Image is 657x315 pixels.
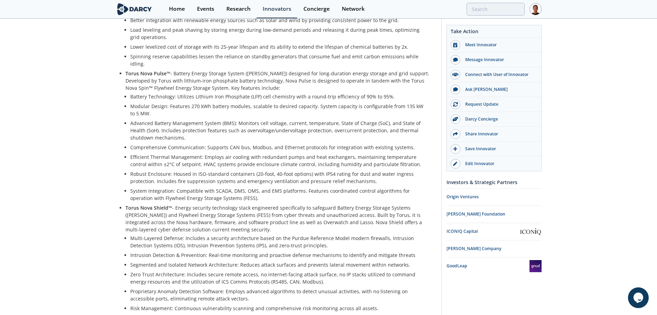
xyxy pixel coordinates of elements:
[447,263,529,269] div: GoodLeap
[447,260,542,272] a: GoodLeap GoodLeap
[447,211,542,217] div: [PERSON_NAME] Foundation
[460,131,538,137] div: Share Innovator
[130,288,427,302] li: Proprietary Anomaly Detection Software: Employs advanced algorithms to detect unusual activities,...
[130,187,427,202] li: System Integration: Compatible with SCADA, DMS, OMS, and EMS platforms. Features coordinated cont...
[447,156,541,171] a: Edit Innovator
[460,101,538,107] div: Request Update
[447,226,542,238] a: ICONIQ Capital ICONIQ Capital
[130,120,427,141] li: Advanced Battery Management System (BMS): Monitors cell voltage, current, temperature, State of C...
[130,251,427,259] li: Intrusion Detection & Prevention: Real-time monitoring and proactive defense mechanisms to identi...
[169,6,185,12] div: Home
[447,194,542,200] div: Origin Ventures
[447,142,541,156] button: Save Innovator
[130,144,427,151] li: Comprehensive Communication: Supports CAN bus, Modbus, and Ethernet protocols for integration wit...
[125,70,432,92] p: - Battery Energy Storage System ([PERSON_NAME]) designed for long-duration energy storage and gri...
[447,176,542,188] div: Investors & Strategic Partners
[130,53,427,67] li: Spinning reserve capabilities lessen the reliance on standby generators that consume fuel and emi...
[116,3,153,15] img: logo-wide.svg
[130,103,427,117] li: Modular Design: Features 270 kWh battery modules, scalable to desired capacity. System capacity i...
[130,235,427,249] li: Multi-Layered Defense: Includes a security architecture based on the Purdue Reference Model moder...
[130,17,427,24] li: Better integration with renewable energy sources such as solar and wind by providing consistent p...
[125,70,170,77] strong: Torus Nova Pulse™
[460,116,538,122] div: Darcy Concierge
[130,43,427,50] li: Lower levelized cost of storage with its 25-year lifespan and its ability to extend the lifespan ...
[460,146,538,152] div: Save Innovator
[226,6,251,12] div: Research
[263,6,291,12] div: Innovators
[447,208,542,220] a: [PERSON_NAME] Foundation
[342,6,365,12] div: Network
[460,42,538,48] div: Meet Innovator
[520,226,542,238] img: ICONIQ Capital
[467,3,525,16] input: Advanced Search
[130,271,427,285] li: Zero Trust Architecture: Includes secure remote access, no internet-facing attack surface, no IP ...
[130,153,427,168] li: Efficient Thermal Management: Employs air cooling with redundant pumps and heat exchangers, maint...
[447,243,542,255] a: [PERSON_NAME] Company
[125,204,172,211] strong: Torus Nova Shield™
[529,260,542,272] img: GoodLeap
[130,26,427,41] li: Load leveling and peak shaving by storing energy during low-demand periods and releasing it durin...
[447,246,542,252] div: [PERSON_NAME] Company
[303,6,330,12] div: Concierge
[460,161,538,167] div: Edit Innovator
[460,71,538,78] div: Connect with User of Innovator
[130,170,427,185] li: Robust Enclosure: Housed in ISO-standard containers (20-foot, 40-foot options) with IP54 rating f...
[197,6,214,12] div: Events
[460,57,538,63] div: Message Innovator
[447,228,520,235] div: ICONIQ Capital
[125,204,432,233] p: - Energy security technology stack engineered specifically to safeguard Battery Energy Storage Sy...
[130,305,427,312] li: Risk Management: Continuous vulnerability scanning and comprehensive risk monitoring across all a...
[447,28,541,38] div: Take Action
[130,261,427,268] li: Segmented and Isolated Network Architecture: Reduces attack surfaces and prevents lateral movemen...
[628,287,650,308] iframe: chat widget
[447,191,542,203] a: Origin Ventures
[130,93,427,100] li: Battery Technology: Utilizes Lithium Iron Phosphate (LFP) cell chemistry with a round-trip effici...
[529,3,542,15] img: Profile
[460,86,538,93] div: Ask [PERSON_NAME]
